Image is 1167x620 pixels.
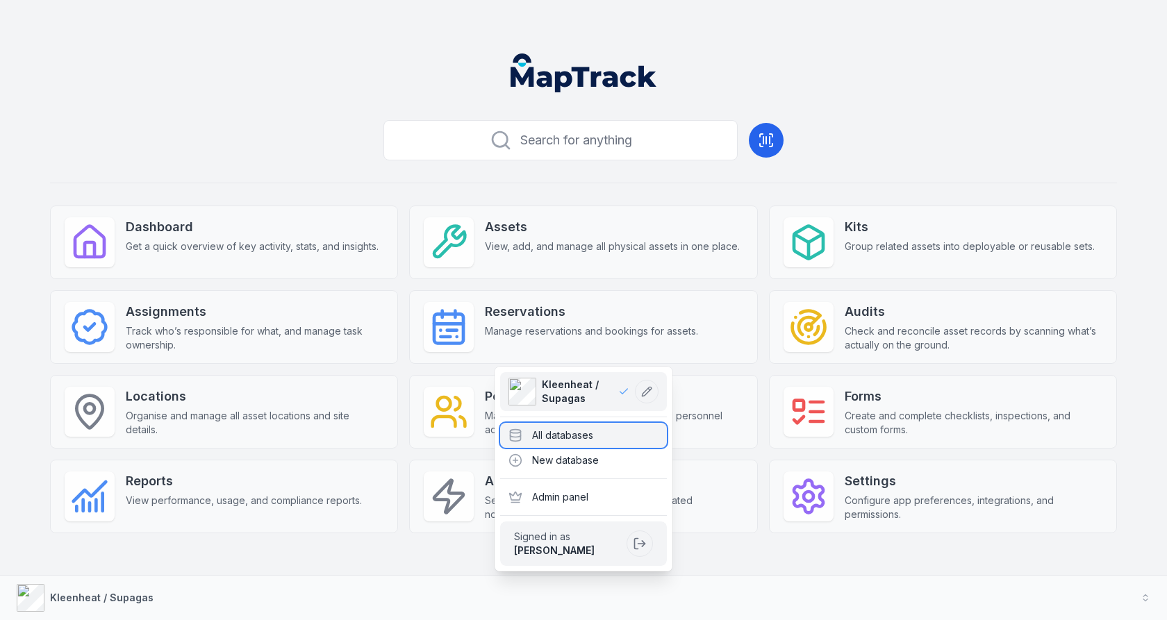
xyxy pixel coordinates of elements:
strong: Kleenheat / Supagas [50,592,154,603]
div: All databases [500,423,667,448]
span: Kleenheat / Supagas [542,378,618,405]
strong: [PERSON_NAME] [514,544,595,556]
span: Signed in as [514,530,621,544]
div: New database [500,448,667,473]
div: Kleenheat / Supagas [495,367,672,571]
div: Admin panel [500,485,667,510]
